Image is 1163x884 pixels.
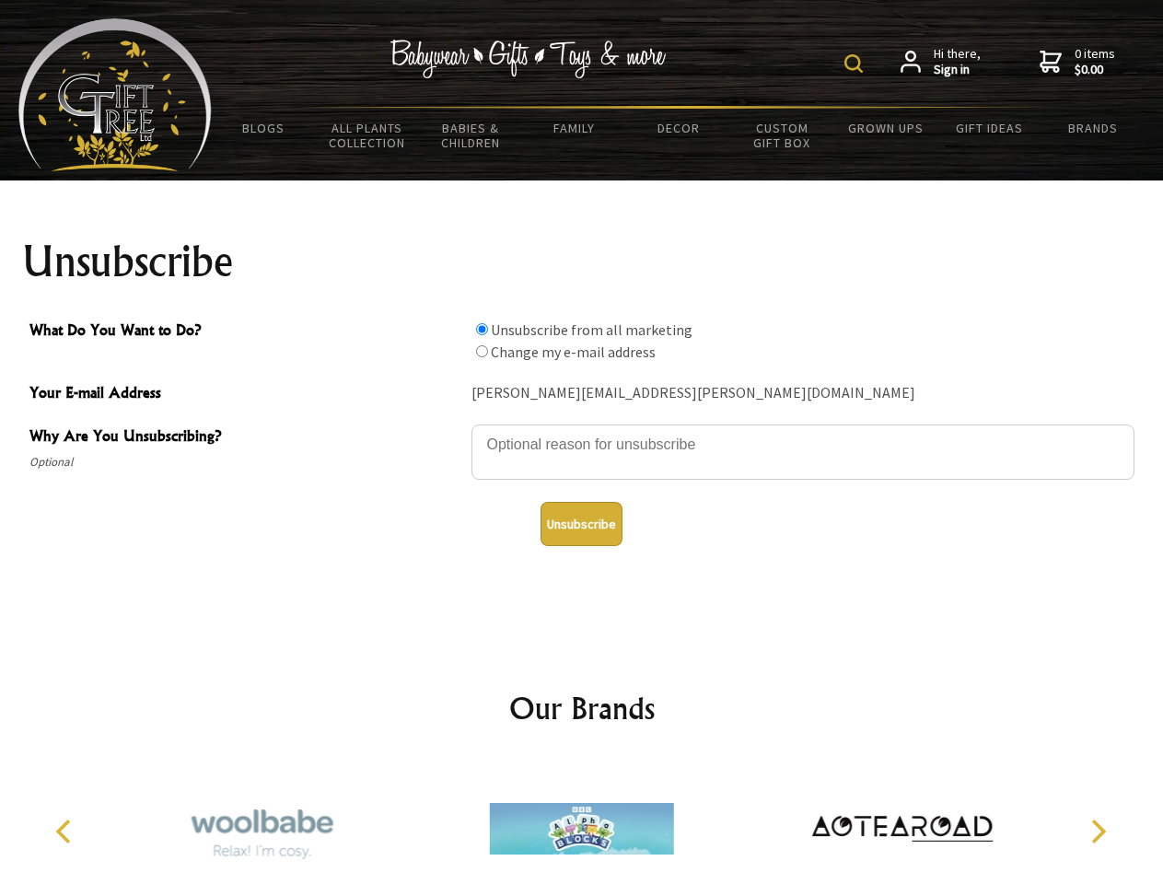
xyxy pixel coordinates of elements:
[29,425,462,451] span: Why Are You Unsubscribing?
[1041,109,1146,147] a: Brands
[934,46,981,78] span: Hi there,
[476,345,488,357] input: What Do You Want to Do?
[46,811,87,852] button: Previous
[844,54,863,73] img: product search
[491,343,656,361] label: Change my e-mail address
[1077,811,1118,852] button: Next
[491,320,692,339] label: Unsubscribe from all marketing
[730,109,834,162] a: Custom Gift Box
[476,323,488,335] input: What Do You Want to Do?
[37,686,1127,730] h2: Our Brands
[22,239,1142,284] h1: Unsubscribe
[471,425,1134,480] textarea: Why Are You Unsubscribing?
[419,109,523,162] a: Babies & Children
[316,109,420,162] a: All Plants Collection
[390,40,667,78] img: Babywear - Gifts - Toys & more
[212,109,316,147] a: BLOGS
[934,62,981,78] strong: Sign in
[29,381,462,408] span: Your E-mail Address
[523,109,627,147] a: Family
[937,109,1041,147] a: Gift Ideas
[1040,46,1115,78] a: 0 items$0.00
[471,379,1134,408] div: [PERSON_NAME][EMAIL_ADDRESS][PERSON_NAME][DOMAIN_NAME]
[29,451,462,473] span: Optional
[1075,45,1115,78] span: 0 items
[541,502,622,546] button: Unsubscribe
[626,109,730,147] a: Decor
[29,319,462,345] span: What Do You Want to Do?
[901,46,981,78] a: Hi there,Sign in
[1075,62,1115,78] strong: $0.00
[18,18,212,171] img: Babyware - Gifts - Toys and more...
[833,109,937,147] a: Grown Ups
